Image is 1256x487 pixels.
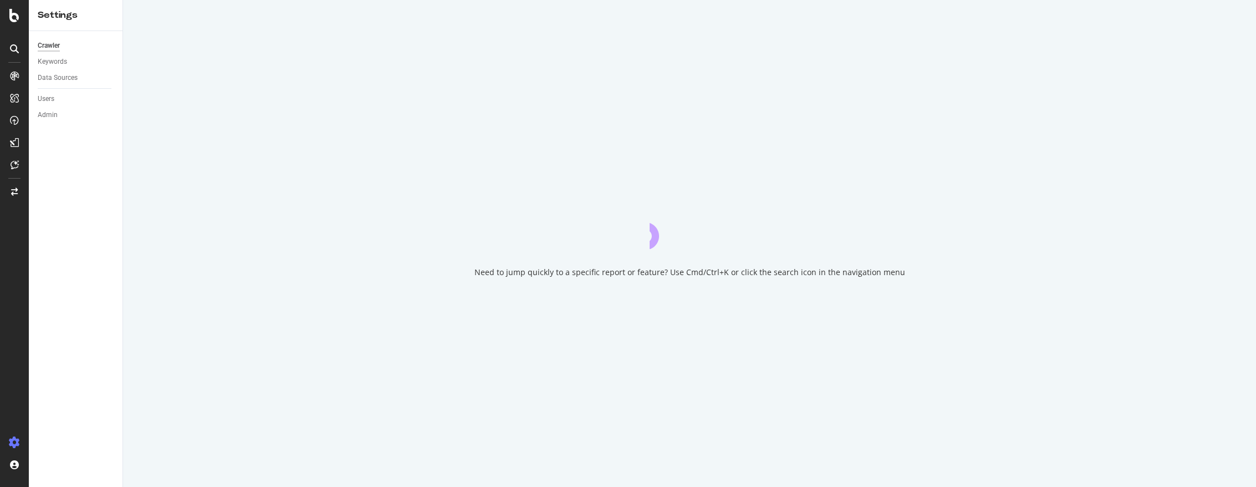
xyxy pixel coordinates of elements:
[38,72,78,84] div: Data Sources
[38,72,115,84] a: Data Sources
[38,9,114,22] div: Settings
[38,109,115,121] a: Admin
[38,56,115,68] a: Keywords
[38,109,58,121] div: Admin
[38,40,60,52] div: Crawler
[474,267,905,278] div: Need to jump quickly to a specific report or feature? Use Cmd/Ctrl+K or click the search icon in ...
[38,40,115,52] a: Crawler
[650,209,729,249] div: animation
[38,93,115,105] a: Users
[38,93,54,105] div: Users
[38,56,67,68] div: Keywords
